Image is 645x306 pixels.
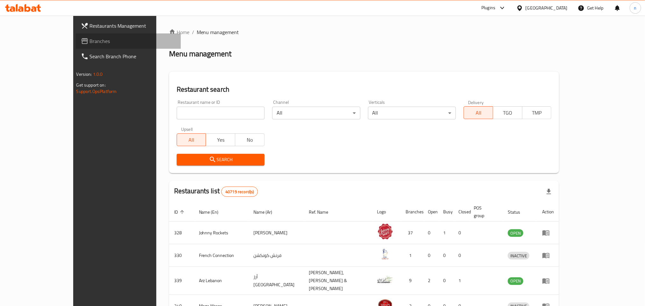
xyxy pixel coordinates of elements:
td: 0 [423,222,438,244]
td: 1 [401,244,423,267]
span: Get support on: [76,81,106,89]
a: Restaurants Management [76,18,181,33]
span: Restaurants Management [90,22,176,30]
span: Search [182,156,259,164]
td: 0 [438,267,454,295]
img: Arz Lebanon [377,272,393,288]
img: French Connection [377,246,393,262]
h2: Restaurants list [174,186,258,197]
div: Menu [542,229,554,237]
th: Open [423,202,438,222]
td: 9 [401,267,423,295]
div: OPEN [508,229,523,237]
span: Version: [76,70,92,78]
span: Ref. Name [309,208,337,216]
span: 40719 record(s) [222,189,258,195]
span: All [466,108,491,117]
td: 330 [169,244,194,267]
span: All [180,135,204,145]
a: Support.OpsPlatform [76,87,117,96]
span: TGO [496,108,520,117]
td: 328 [169,222,194,244]
div: Menu [542,252,554,259]
div: [GEOGRAPHIC_DATA] [526,4,568,11]
td: French Connection [194,244,249,267]
span: ID [174,208,186,216]
h2: Restaurant search [177,85,552,94]
td: 37 [401,222,423,244]
th: Action [537,202,559,222]
span: OPEN [508,230,523,237]
div: Export file [541,184,556,199]
button: All [177,133,206,146]
div: All [368,107,456,119]
td: 1 [438,222,454,244]
div: Plugins [481,4,495,12]
th: Closed [454,202,469,222]
td: أرز [GEOGRAPHIC_DATA] [248,267,304,295]
span: Name (Ar) [253,208,280,216]
td: 0 [454,244,469,267]
input: Search for restaurant name or ID.. [177,107,265,119]
span: Search Branch Phone [90,53,176,60]
span: Menu management [197,28,239,36]
th: Busy [438,202,454,222]
span: TMP [525,108,549,117]
td: 339 [169,267,194,295]
td: 0 [423,244,438,267]
button: TMP [522,106,552,119]
label: Upsell [181,127,193,132]
a: Search Branch Phone [76,49,181,64]
button: Yes [206,133,235,146]
th: Logo [372,202,401,222]
a: Branches [76,33,181,49]
nav: breadcrumb [169,28,559,36]
th: Branches [401,202,423,222]
td: [PERSON_NAME],[PERSON_NAME] & [PERSON_NAME] [304,267,372,295]
span: Status [508,208,528,216]
button: All [464,106,493,119]
li: / [192,28,194,36]
div: Total records count [221,187,258,197]
span: Branches [90,37,176,45]
td: Johnny Rockets [194,222,249,244]
span: OPEN [508,277,523,285]
button: Search [177,154,265,166]
span: 1.0.0 [93,70,103,78]
label: Delivery [468,100,484,104]
span: POS group [474,204,495,219]
div: All [272,107,360,119]
td: فرنش كونكشن [248,244,304,267]
div: Menu [542,277,554,285]
td: 0 [454,222,469,244]
img: Johnny Rockets [377,224,393,239]
td: 1 [454,267,469,295]
span: INACTIVE [508,252,529,260]
h2: Menu management [169,49,232,59]
span: No [238,135,262,145]
td: 0 [438,244,454,267]
td: Arz Lebanon [194,267,249,295]
span: Name (En) [199,208,227,216]
td: [PERSON_NAME] [248,222,304,244]
span: n [634,4,637,11]
button: TGO [493,106,522,119]
td: 2 [423,267,438,295]
span: Yes [209,135,233,145]
button: No [235,133,265,146]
